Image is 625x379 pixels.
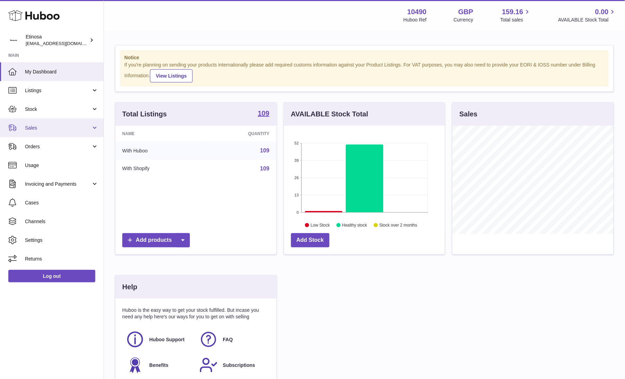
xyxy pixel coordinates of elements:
[291,233,329,247] a: Add Stock
[25,218,98,225] span: Channels
[149,362,168,369] span: Benefits
[25,181,91,187] span: Invoicing and Payments
[115,126,202,142] th: Name
[8,270,95,282] a: Log out
[260,166,270,171] a: 109
[25,106,91,113] span: Stock
[297,210,299,214] text: 0
[124,54,605,61] strong: Notice
[122,307,270,320] p: Huboo is the easy way to get your stock fulfilled. But incase you need any help here's our ways f...
[294,193,299,197] text: 13
[199,356,266,374] a: Subscriptions
[25,87,91,94] span: Listings
[258,110,269,118] a: 109
[311,223,330,228] text: Low Stock
[294,176,299,180] text: 26
[595,7,609,17] span: 0.00
[558,17,617,23] span: AVAILABLE Stock Total
[294,158,299,162] text: 39
[8,35,19,45] img: Wolphuk@gmail.com
[502,7,523,17] span: 159.16
[150,69,193,82] a: View Listings
[379,223,417,228] text: Stock over 2 months
[258,110,269,117] strong: 109
[199,330,266,349] a: FAQ
[122,109,167,119] h3: Total Listings
[122,282,137,292] h3: Help
[500,17,531,23] span: Total sales
[149,336,185,343] span: Huboo Support
[25,125,91,131] span: Sales
[342,223,368,228] text: Healthy stock
[25,162,98,169] span: Usage
[500,7,531,23] a: 159.16 Total sales
[25,237,98,244] span: Settings
[454,17,474,23] div: Currency
[26,41,102,46] span: [EMAIL_ADDRESS][DOMAIN_NAME]
[291,109,368,119] h3: AVAILABLE Stock Total
[294,141,299,145] text: 52
[407,7,427,17] strong: 10490
[404,17,427,23] div: Huboo Ref
[459,109,477,119] h3: Sales
[26,34,88,47] div: Etinosa
[122,233,190,247] a: Add products
[124,62,605,82] div: If you're planning on sending your products internationally please add required customs informati...
[115,160,202,178] td: With Shopify
[115,142,202,160] td: With Huboo
[202,126,276,142] th: Quantity
[458,7,473,17] strong: GBP
[126,356,192,374] a: Benefits
[25,200,98,206] span: Cases
[25,256,98,262] span: Returns
[223,336,233,343] span: FAQ
[260,148,270,153] a: 109
[223,362,255,369] span: Subscriptions
[25,69,98,75] span: My Dashboard
[126,330,192,349] a: Huboo Support
[25,143,91,150] span: Orders
[558,7,617,23] a: 0.00 AVAILABLE Stock Total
